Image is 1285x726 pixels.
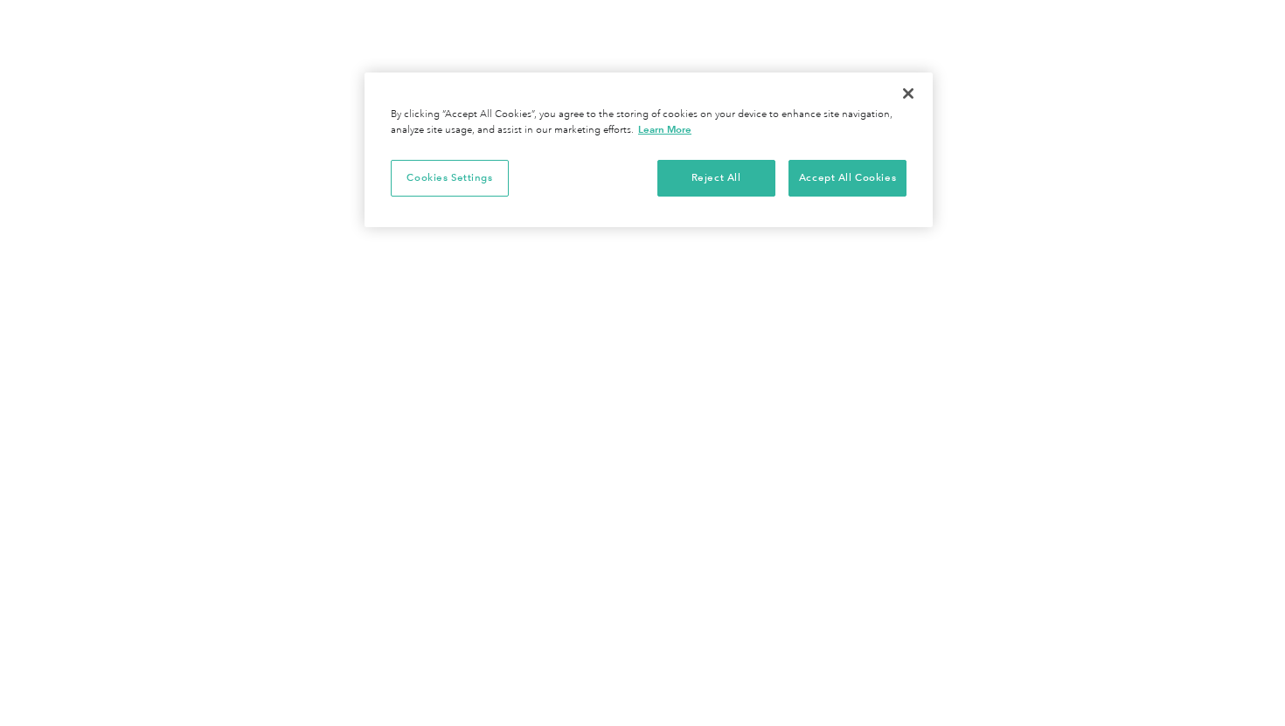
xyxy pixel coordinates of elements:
button: Close [889,74,927,113]
button: Reject All [657,160,775,197]
div: Privacy [365,73,933,227]
div: Cookie banner [365,73,933,227]
div: By clicking “Accept All Cookies”, you agree to the storing of cookies on your device to enhance s... [391,107,906,138]
button: Accept All Cookies [788,160,906,197]
button: Cookies Settings [391,160,509,197]
a: More information about your privacy, opens in a new tab [638,123,691,135]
